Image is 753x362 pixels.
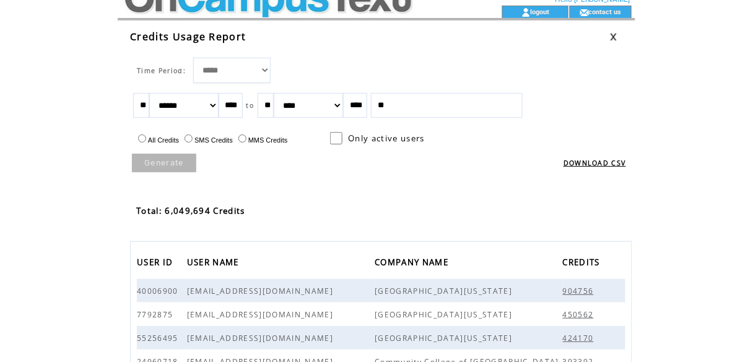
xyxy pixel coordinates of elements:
a: USER NAME [187,253,245,273]
a: Generate [132,154,196,172]
a: USER ID [137,253,179,273]
span: [GEOGRAPHIC_DATA][US_STATE] [375,333,515,343]
span: [EMAIL_ADDRESS][DOMAIN_NAME] [187,286,336,296]
span: [EMAIL_ADDRESS][DOMAIN_NAME] [187,309,336,320]
a: CREDITS [563,253,606,273]
span: to [246,101,255,110]
span: [EMAIL_ADDRESS][DOMAIN_NAME] [187,333,336,343]
span: 55256495 [137,333,181,343]
a: COMPANY NAME [375,253,455,273]
span: CREDITS [563,254,603,274]
input: MMS Credits [238,135,246,143]
a: 904756 [563,285,600,296]
span: Only active users [348,133,425,144]
img: contact_us_icon.gif [580,7,589,17]
span: USER NAME [187,254,242,274]
a: 424170 [563,332,600,343]
img: account_icon.gif [521,7,531,17]
span: Time Period: [137,66,186,75]
label: All Credits [135,136,179,144]
span: [GEOGRAPHIC_DATA][US_STATE] [375,286,515,296]
label: SMS Credits [181,136,233,144]
input: All Credits [138,135,146,143]
a: contact us [589,7,622,15]
a: DOWNLOAD CSV [564,159,626,167]
span: Total: 6,049,694 Credits [136,205,245,216]
span: 904756 [563,286,597,296]
span: COMPANY NAME [375,254,451,274]
input: SMS Credits [185,135,193,143]
label: MMS Credits [235,136,288,144]
span: USER ID [137,254,176,274]
span: 40006900 [137,286,181,296]
a: 450562 [563,309,600,319]
span: Credits Usage Report [130,30,246,43]
span: [GEOGRAPHIC_DATA][US_STATE] [375,309,515,320]
span: 424170 [563,333,597,343]
a: logout [531,7,550,15]
span: 7792875 [137,309,176,320]
span: 450562 [563,309,597,320]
